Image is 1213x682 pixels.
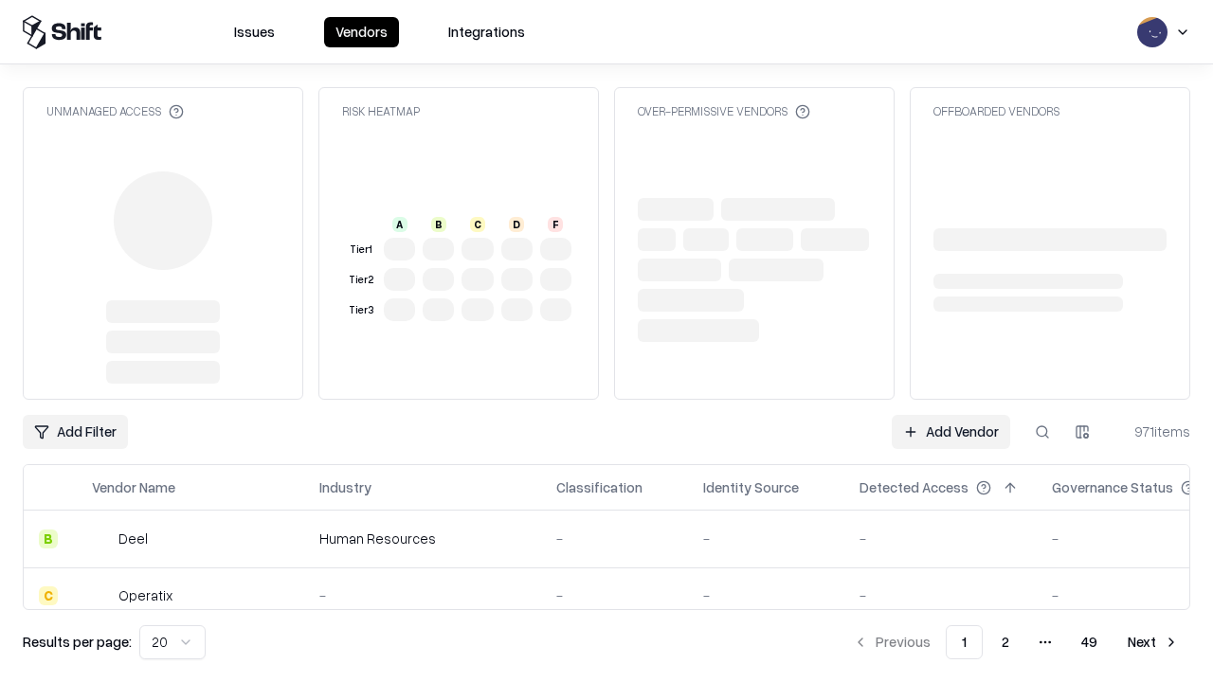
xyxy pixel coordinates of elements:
div: - [703,529,829,548]
div: - [556,585,673,605]
div: Tier 3 [346,302,376,318]
button: Add Filter [23,415,128,449]
div: - [703,585,829,605]
div: Tier 1 [346,242,376,258]
img: Deel [92,529,111,548]
div: Governance Status [1052,477,1173,497]
div: Unmanaged Access [46,103,184,119]
button: Vendors [324,17,399,47]
div: Human Resources [319,529,526,548]
div: - [860,529,1022,548]
button: Next [1116,625,1190,659]
div: Detected Access [860,477,969,497]
div: 971 items [1114,422,1190,441]
img: Operatix [92,586,111,605]
div: Operatix [118,585,172,605]
div: C [470,217,485,232]
div: Risk Heatmap [342,103,420,119]
button: 2 [987,625,1024,659]
button: 1 [946,625,983,659]
div: A [392,217,407,232]
div: Identity Source [703,477,799,497]
div: B [431,217,446,232]
div: Vendor Name [92,477,175,497]
div: - [860,585,1022,605]
div: - [319,585,526,605]
div: Tier 2 [346,272,376,288]
p: Results per page: [23,632,132,652]
div: Over-Permissive Vendors [638,103,810,119]
div: D [509,217,524,232]
nav: pagination [842,625,1190,659]
div: Industry [319,477,371,497]
div: C [39,586,58,605]
a: Add Vendor [892,415,1010,449]
div: F [548,217,563,232]
div: Deel [118,529,148,548]
div: - [556,529,673,548]
button: Issues [223,17,286,47]
div: B [39,529,58,548]
div: Offboarded Vendors [933,103,1059,119]
div: Classification [556,477,643,497]
button: 49 [1066,625,1113,659]
button: Integrations [437,17,536,47]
